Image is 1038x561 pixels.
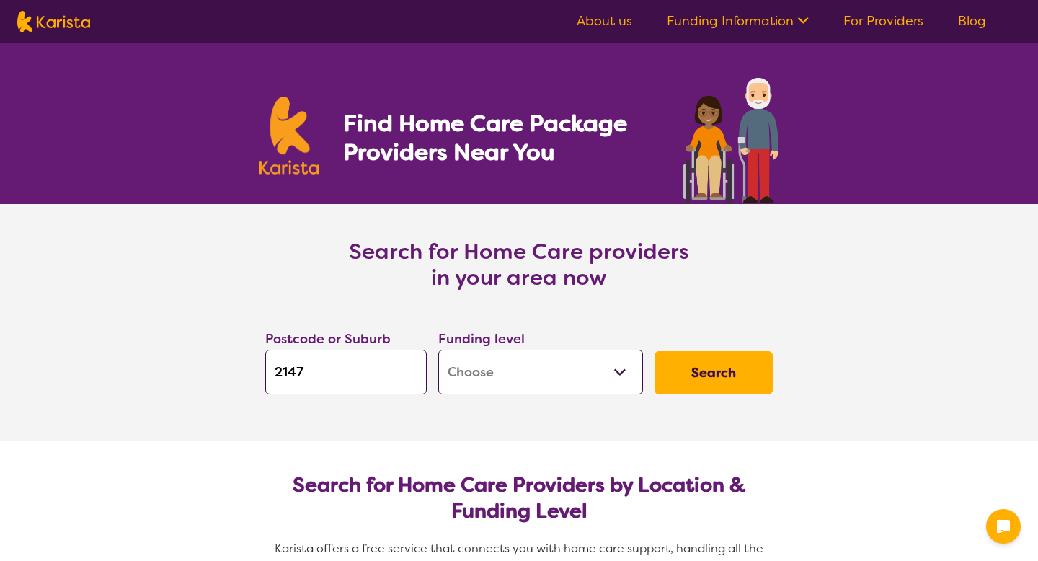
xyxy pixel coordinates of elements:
input: Type [265,350,427,394]
h1: Find Home Care Package Providers Near You [343,109,659,167]
a: About us [577,12,632,30]
a: Funding Information [667,12,809,30]
a: Blog [958,12,986,30]
label: Funding level [438,330,525,348]
img: home-care-package [683,78,778,204]
button: Search [655,351,773,394]
img: Karista logo [17,11,90,32]
img: Karista logo [259,97,319,175]
label: Postcode or Suburb [265,330,391,348]
a: For Providers [843,12,923,30]
h3: Search for Home Care providers in your area now [349,239,689,291]
h2: Search for Home Care Providers by Location & Funding Level [277,472,761,524]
